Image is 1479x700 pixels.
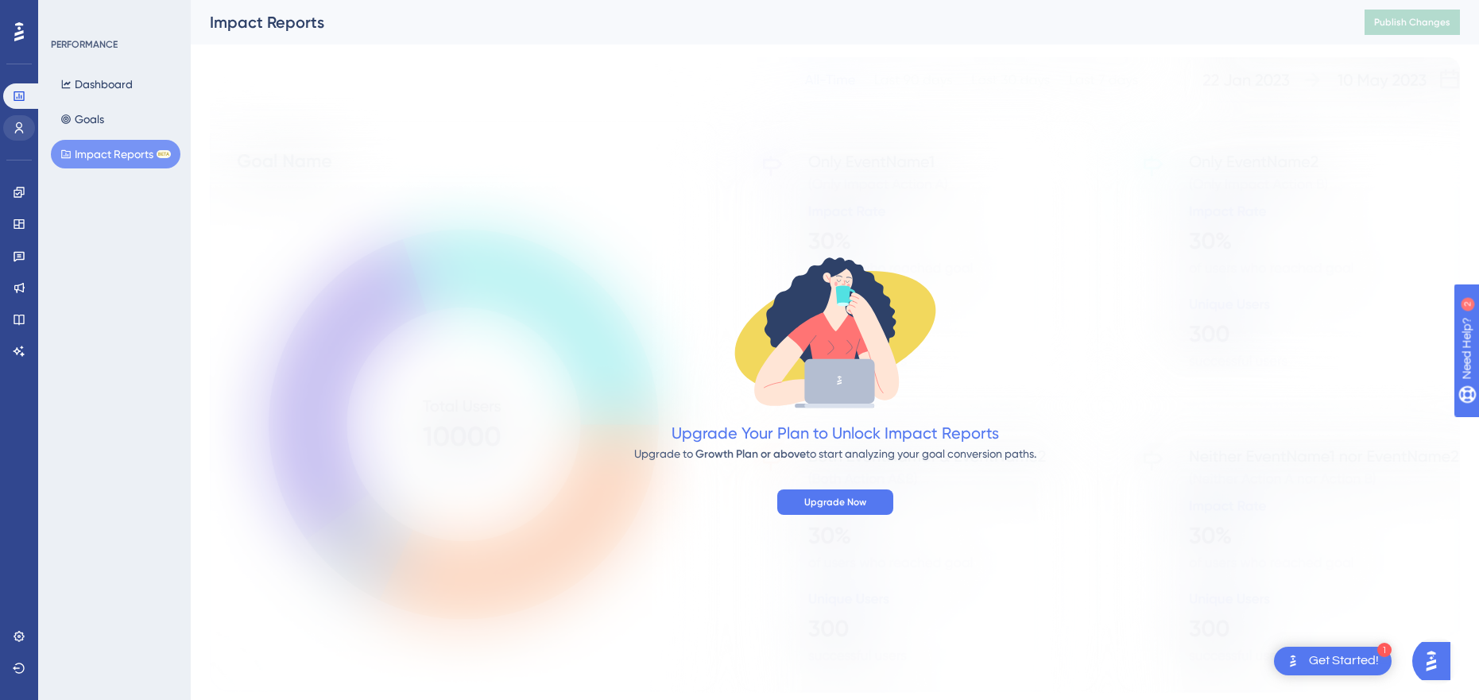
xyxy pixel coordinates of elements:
[1274,647,1392,675] div: Open Get Started! checklist, remaining modules: 1
[51,38,118,51] div: PERFORMANCE
[1309,652,1379,670] div: Get Started!
[1374,16,1450,29] span: Publish Changes
[157,150,171,158] div: BETA
[1283,652,1303,671] img: launcher-image-alternative-text
[51,105,114,133] button: Goals
[672,423,999,443] span: Upgrade Your Plan to Unlock Impact Reports
[210,11,1325,33] div: Impact Reports
[110,8,115,21] div: 2
[51,140,180,168] button: Impact ReportsBETA
[777,489,893,515] button: Upgrade Now
[1412,637,1460,685] iframe: UserGuiding AI Assistant Launcher
[695,447,806,461] span: Growth Plan or above
[804,496,866,509] span: Upgrade Now
[634,447,1036,460] span: Upgrade to to start analyzing your goal conversion paths.
[37,4,99,23] span: Need Help?
[1377,643,1392,657] div: 1
[51,70,142,99] button: Dashboard
[1365,10,1460,35] button: Publish Changes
